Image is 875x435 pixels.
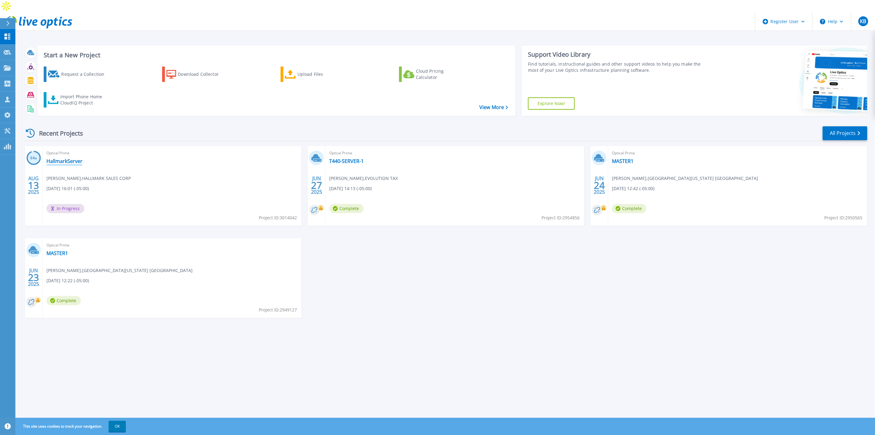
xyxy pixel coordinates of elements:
[46,277,89,284] span: [DATE] 12:22 (-05:00)
[28,183,39,188] span: 13
[46,242,298,249] span: Optical Prime
[178,68,227,80] div: Download Collector
[612,185,654,192] span: [DATE] 12:42 (-05:00)
[612,175,758,182] span: [PERSON_NAME] , [GEOGRAPHIC_DATA][US_STATE] [GEOGRAPHIC_DATA]
[109,421,126,432] button: OK
[860,19,866,24] span: KB
[329,175,398,182] span: [PERSON_NAME] , EVOLUTION TAX
[298,68,347,80] div: Upload Files
[329,150,581,157] span: Optical Prime
[46,150,298,157] span: Optical Prime
[528,51,707,59] div: Support Video Library
[329,204,364,213] span: Complete
[612,204,646,213] span: Complete
[311,183,322,188] span: 27
[593,174,605,197] div: JUN 2025
[329,185,372,192] span: [DATE] 14:13 (-05:00)
[541,214,580,221] span: Project ID: 2954856
[329,158,364,164] a: T440-SERVER-1
[612,158,633,164] a: MASTER1
[259,214,297,221] span: Project ID: 3014042
[311,174,322,197] div: JUN 2025
[528,61,707,73] div: Find tutorials, instructional guides and other support videos to help you make the most of your L...
[44,67,112,82] a: Request a Collection
[259,307,297,313] span: Project ID: 2949127
[61,68,110,80] div: Request a Collection
[35,157,37,160] span: %
[594,183,605,188] span: 24
[28,275,39,280] span: 23
[46,204,84,213] span: In Progress
[479,104,508,110] a: View More
[528,97,575,110] a: Explore Now!
[46,185,89,192] span: [DATE] 16:01 (-05:00)
[46,267,193,274] span: [PERSON_NAME] , [GEOGRAPHIC_DATA][US_STATE] [GEOGRAPHIC_DATA]
[17,421,126,432] span: This site uses cookies to track your navigation.
[612,150,863,157] span: Optical Prime
[24,126,91,141] div: Recent Projects
[162,67,231,82] a: Download Collector
[26,155,41,162] h3: 94
[755,12,812,31] div: Register User
[28,266,39,289] div: JUN 2025
[28,174,39,197] div: AUG 2025
[281,67,349,82] a: Upload Files
[46,158,82,164] a: HallmarkServer
[823,126,867,140] a: All Projects
[44,52,508,59] h3: Start a New Project
[416,68,465,80] div: Cloud Pricing Calculator
[851,12,875,30] button: KB
[46,296,81,305] span: Complete
[825,214,863,221] span: Project ID: 2950565
[399,67,468,82] a: Cloud Pricing Calculator
[46,250,68,256] a: MASTER1
[46,175,131,182] span: [PERSON_NAME] , HALLMARK SALES CORP
[813,12,851,31] button: Help
[60,94,108,106] div: Import Phone Home CloudIQ Project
